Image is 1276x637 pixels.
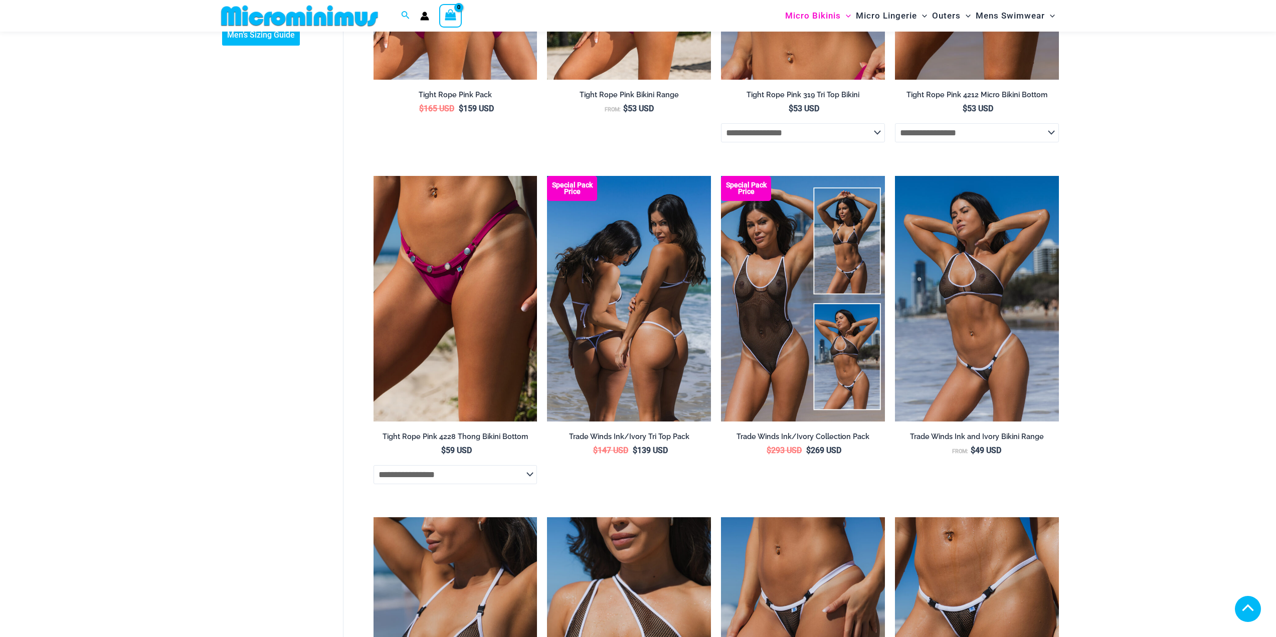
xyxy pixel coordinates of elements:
a: Trade Winds Ink/Ivory Tri Top Pack [547,432,711,445]
a: Tight Rope Pink 4212 Micro Bikini Bottom [895,90,1059,103]
span: Mens Swimwear [976,3,1045,29]
h2: Tight Rope Pink 4212 Micro Bikini Bottom [895,90,1059,100]
a: Trade Winds Ink and Ivory Bikini Range [895,432,1059,445]
span: $ [767,446,771,455]
span: From: [605,106,621,113]
span: Menu Toggle [841,3,851,29]
h2: Tight Rope Pink Bikini Range [547,90,711,100]
span: $ [633,446,637,455]
bdi: 53 USD [789,104,819,113]
span: $ [623,104,628,113]
bdi: 139 USD [633,446,668,455]
span: $ [593,446,598,455]
a: Tight Rope Pink Pack [374,90,537,103]
a: OutersMenu ToggleMenu Toggle [930,3,973,29]
b: Special Pack Price [547,182,597,195]
b: Special Pack Price [721,182,771,195]
span: $ [971,446,975,455]
img: Tradewinds Ink and Ivory 384 Halter 453 Micro 02 [895,176,1059,421]
a: Micro BikinisMenu ToggleMenu Toggle [783,3,853,29]
h2: Trade Winds Ink/Ivory Tri Top Pack [547,432,711,442]
img: Tight Rope Pink 4228 Thong 01 [374,176,537,421]
a: Tight Rope Pink Bikini Range [547,90,711,103]
bdi: 53 USD [623,104,654,113]
a: Top Bum Pack Top Bum Pack bTop Bum Pack b [547,176,711,421]
span: Micro Lingerie [856,3,917,29]
a: Tradewinds Ink and Ivory 384 Halter 453 Micro 02Tradewinds Ink and Ivory 384 Halter 453 Micro 01T... [895,176,1059,421]
span: From: [952,448,968,455]
span: $ [806,446,811,455]
span: $ [789,104,793,113]
img: Collection Pack [721,176,885,421]
h2: Trade Winds Ink and Ivory Bikini Range [895,432,1059,442]
h2: Tight Rope Pink 4228 Thong Bikini Bottom [374,432,537,442]
a: Mens SwimwearMenu ToggleMenu Toggle [973,3,1057,29]
h2: Trade Winds Ink/Ivory Collection Pack [721,432,885,442]
img: Top Bum Pack b [547,176,711,421]
a: Collection Pack Collection Pack b (1)Collection Pack b (1) [721,176,885,421]
bdi: 53 USD [963,104,993,113]
span: Menu Toggle [961,3,971,29]
bdi: 269 USD [806,446,841,455]
span: Outers [932,3,961,29]
nav: Site Navigation [781,2,1059,30]
bdi: 147 USD [593,446,628,455]
bdi: 165 USD [419,104,454,113]
span: $ [419,104,424,113]
span: Menu Toggle [1045,3,1055,29]
span: $ [441,446,446,455]
h2: Tight Rope Pink Pack [374,90,537,100]
a: View Shopping Cart, empty [439,4,462,27]
a: Men’s Sizing Guide [222,25,300,46]
img: MM SHOP LOGO FLAT [217,5,382,27]
bdi: 59 USD [441,446,472,455]
span: Menu Toggle [917,3,927,29]
a: Tight Rope Pink 4228 Thong Bikini Bottom [374,432,537,445]
span: Micro Bikinis [785,3,841,29]
a: Tight Rope Pink 319 Tri Top Bikini [721,90,885,103]
bdi: 293 USD [767,446,802,455]
h2: Tight Rope Pink 319 Tri Top Bikini [721,90,885,100]
a: Search icon link [401,10,410,22]
a: Tight Rope Pink 4228 Thong 01Tight Rope Pink 4228 Thong 02Tight Rope Pink 4228 Thong 02 [374,176,537,421]
bdi: 159 USD [459,104,494,113]
bdi: 49 USD [971,446,1001,455]
a: Micro LingerieMenu ToggleMenu Toggle [853,3,930,29]
a: Trade Winds Ink/Ivory Collection Pack [721,432,885,445]
span: $ [963,104,967,113]
span: $ [459,104,463,113]
a: Account icon link [420,12,429,21]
